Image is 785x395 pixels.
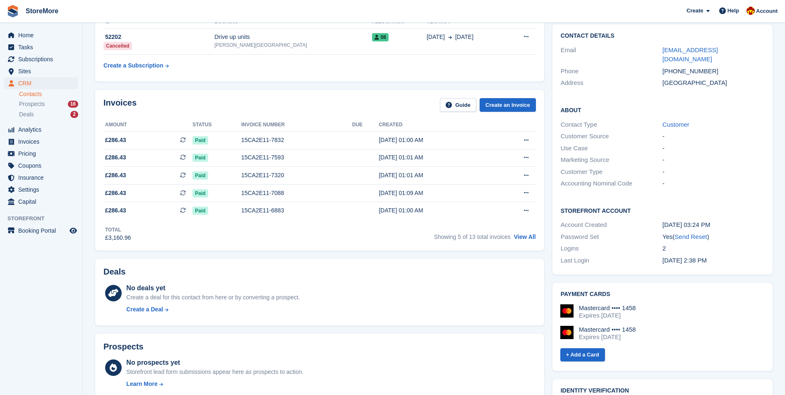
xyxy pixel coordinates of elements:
[663,232,764,242] div: Yes
[561,144,663,153] div: Use Case
[379,153,492,162] div: [DATE] 01:01 AM
[4,65,78,77] a: menu
[561,67,663,76] div: Phone
[561,46,663,64] div: Email
[192,171,208,180] span: Paid
[105,234,131,242] div: £3,160.96
[105,153,126,162] span: £286.43
[103,267,125,277] h2: Deals
[440,98,476,112] a: Guide
[19,90,78,98] a: Contacts
[560,304,574,318] img: Mastercard Logo
[241,206,352,215] div: 15CA2E11-6883
[126,380,303,388] a: Learn More
[561,132,663,141] div: Customer Source
[379,171,492,180] div: [DATE] 01:01 AM
[192,118,241,132] th: Status
[727,7,739,15] span: Help
[241,136,352,145] div: 15CA2E11-7832
[579,304,636,312] div: Mastercard •••• 1458
[561,155,663,165] div: Marketing Source
[241,118,352,132] th: Invoice number
[579,312,636,319] div: Expires [DATE]
[214,41,372,49] div: [PERSON_NAME][GEOGRAPHIC_DATA]
[103,58,169,73] a: Create a Subscription
[4,124,78,135] a: menu
[68,101,78,108] div: 16
[561,244,663,253] div: Logins
[4,53,78,65] a: menu
[192,136,208,145] span: Paid
[4,29,78,41] a: menu
[18,65,68,77] span: Sites
[18,29,68,41] span: Home
[663,179,764,188] div: -
[561,291,764,298] h2: Payment cards
[663,67,764,76] div: [PHONE_NUMBER]
[561,106,764,114] h2: About
[379,189,492,197] div: [DATE] 01:09 AM
[663,46,718,63] a: [EMAIL_ADDRESS][DOMAIN_NAME]
[19,100,78,108] a: Prospects 16
[70,111,78,118] div: 2
[561,120,663,130] div: Contact Type
[663,155,764,165] div: -
[68,226,78,236] a: Preview store
[18,136,68,147] span: Invoices
[379,136,492,145] div: [DATE] 01:00 AM
[214,33,372,41] div: Drive up units
[561,232,663,242] div: Password Set
[18,53,68,65] span: Subscriptions
[4,148,78,159] a: menu
[675,233,707,240] a: Send Reset
[103,342,144,352] h2: Prospects
[18,172,68,183] span: Insurance
[663,244,764,253] div: 2
[19,111,34,118] span: Deals
[19,110,78,119] a: Deals 2
[663,78,764,88] div: [GEOGRAPHIC_DATA]
[579,333,636,341] div: Expires [DATE]
[19,100,45,108] span: Prospects
[579,326,636,333] div: Mastercard •••• 1458
[22,4,62,18] a: StoreMore
[18,148,68,159] span: Pricing
[672,233,709,240] span: ( )
[561,206,764,214] h2: Storefront Account
[4,41,78,53] a: menu
[561,388,764,394] h2: Identity verification
[241,153,352,162] div: 15CA2E11-7593
[18,41,68,53] span: Tasks
[105,226,131,234] div: Total
[18,77,68,89] span: CRM
[18,196,68,207] span: Capital
[663,132,764,141] div: -
[126,380,157,388] div: Learn More
[105,206,126,215] span: £286.43
[18,184,68,195] span: Settings
[756,7,778,15] span: Account
[103,98,137,112] h2: Invoices
[126,293,300,302] div: Create a deal for this contact from here or by converting a prospect.
[4,196,78,207] a: menu
[18,160,68,171] span: Coupons
[663,121,689,128] a: Customer
[561,256,663,265] div: Last Login
[561,78,663,88] div: Address
[687,7,703,15] span: Create
[105,136,126,145] span: £286.43
[18,225,68,236] span: Booking Portal
[126,283,300,293] div: No deals yet
[103,33,214,41] div: 52202
[372,33,389,41] span: 08
[455,33,473,41] span: [DATE]
[105,189,126,197] span: £286.43
[126,368,303,376] div: Storefront lead form submissions appear here as prospects to action.
[514,234,536,240] a: View All
[103,118,192,132] th: Amount
[561,220,663,230] div: Account Created
[4,77,78,89] a: menu
[4,160,78,171] a: menu
[103,42,132,50] div: Cancelled
[126,358,303,368] div: No prospects yet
